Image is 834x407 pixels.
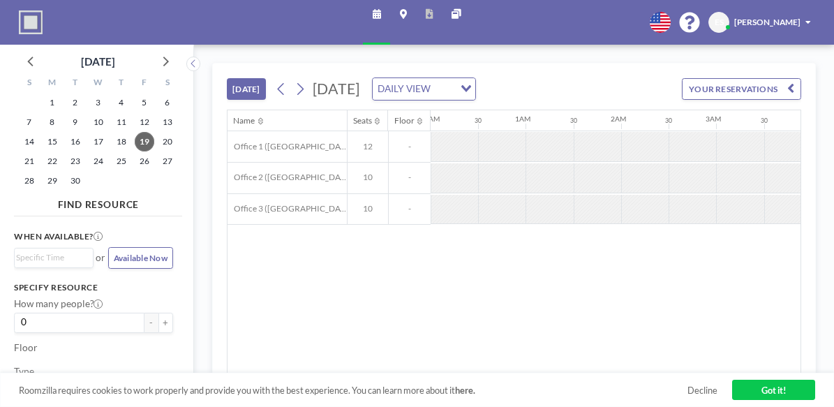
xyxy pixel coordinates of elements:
[17,75,40,93] div: S
[108,247,173,269] button: Available Now
[233,116,255,126] div: Name
[14,194,182,211] h4: FIND RESOURCE
[394,116,415,126] div: Floor
[135,132,154,151] span: Friday, September 19, 2025
[110,75,133,93] div: T
[14,283,172,293] h3: Specify resource
[682,78,801,100] button: YOUR RESERVATIONS
[112,112,131,132] span: Thursday, September 11, 2025
[40,75,64,93] div: M
[19,10,43,34] img: organization-logo
[389,172,431,183] span: -
[66,132,85,151] span: Tuesday, September 16, 2025
[89,112,108,132] span: Wednesday, September 10, 2025
[228,142,347,152] span: Office 1 ([GEOGRAPHIC_DATA])
[81,52,115,71] div: [DATE]
[43,93,62,112] span: Monday, September 1, 2025
[706,114,721,124] div: 3AM
[228,172,347,183] span: Office 2 ([GEOGRAPHIC_DATA])
[14,298,103,310] label: How many people?
[156,75,179,93] div: S
[14,342,38,354] label: Floor
[158,151,177,171] span: Saturday, September 27, 2025
[455,385,475,396] a: here.
[66,93,85,112] span: Tuesday, September 2, 2025
[348,142,388,152] span: 12
[20,151,39,171] span: Sunday, September 21, 2025
[89,132,108,151] span: Wednesday, September 17, 2025
[715,17,724,28] span: ES
[734,17,801,27] span: [PERSON_NAME]
[20,132,39,151] span: Sunday, September 14, 2025
[20,112,39,132] span: Sunday, September 7, 2025
[43,171,62,191] span: Monday, September 29, 2025
[144,313,158,333] button: -
[96,252,105,264] span: or
[389,142,431,152] span: -
[475,117,482,125] div: 30
[66,112,85,132] span: Tuesday, September 9, 2025
[687,385,717,396] a: Decline
[348,172,388,183] span: 10
[158,112,177,132] span: Saturday, September 13, 2025
[389,204,431,214] span: -
[375,81,433,96] span: DAILY VIEW
[348,204,388,214] span: 10
[353,116,372,126] div: Seats
[43,112,62,132] span: Monday, September 8, 2025
[373,78,475,99] div: Search for option
[114,253,167,263] span: Available Now
[89,151,108,171] span: Wednesday, September 24, 2025
[43,151,62,171] span: Monday, September 22, 2025
[112,132,131,151] span: Thursday, September 18, 2025
[135,112,154,132] span: Friday, September 12, 2025
[64,75,87,93] div: T
[15,249,93,267] div: Search for option
[87,75,110,93] div: W
[43,132,62,151] span: Monday, September 15, 2025
[227,78,265,100] button: [DATE]
[133,75,156,93] div: F
[19,385,687,396] span: Roomzilla requires cookies to work properly and provide you with the best experience. You can lea...
[66,151,85,171] span: Tuesday, September 23, 2025
[313,80,359,98] span: [DATE]
[570,117,577,125] div: 30
[732,380,816,401] a: Got it!
[112,151,131,171] span: Thursday, September 25, 2025
[16,251,85,265] input: Search for option
[665,117,672,125] div: 30
[135,93,154,112] span: Friday, September 5, 2025
[135,151,154,171] span: Friday, September 26, 2025
[112,93,131,112] span: Thursday, September 4, 2025
[158,132,177,151] span: Saturday, September 20, 2025
[228,204,347,214] span: Office 3 ([GEOGRAPHIC_DATA])
[158,93,177,112] span: Saturday, September 6, 2025
[20,171,39,191] span: Sunday, September 28, 2025
[66,171,85,191] span: Tuesday, September 30, 2025
[611,114,626,124] div: 2AM
[515,114,530,124] div: 1AM
[14,366,34,378] label: Type
[89,93,108,112] span: Wednesday, September 3, 2025
[435,81,453,96] input: Search for option
[761,117,768,125] div: 30
[158,313,172,333] button: +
